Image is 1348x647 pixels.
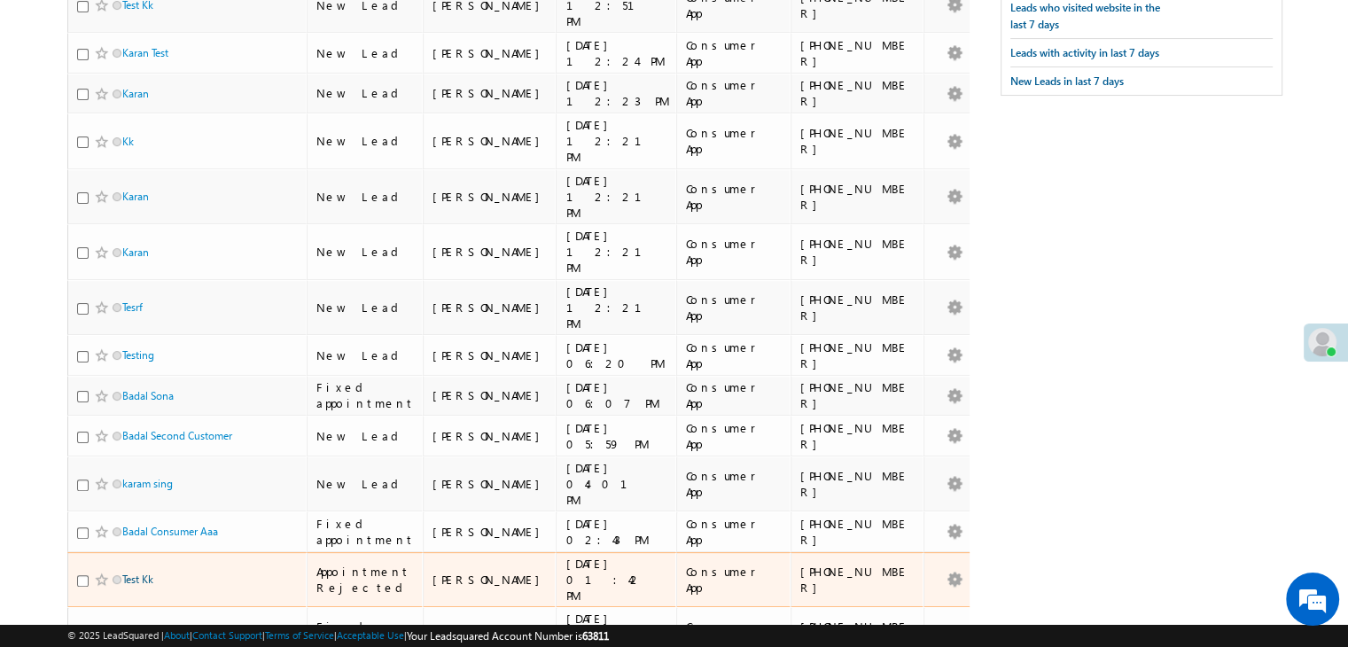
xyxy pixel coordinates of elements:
a: Testing [122,348,154,362]
div: [PHONE_NUMBER] [800,468,916,500]
em: Start Chat [241,509,322,533]
div: [PERSON_NAME] [432,85,549,101]
a: Karan [122,190,149,203]
div: Consumer App [686,468,783,500]
div: Consumer App [686,420,783,452]
a: Karan Test [122,46,168,59]
div: [DATE] 12:23 PM [565,77,668,109]
img: d_60004797649_company_0_60004797649 [30,93,74,116]
div: [PHONE_NUMBER] [800,77,916,109]
textarea: Type your message and hit 'Enter' [23,164,323,493]
div: [DATE] 06:20 PM [565,339,668,371]
div: [DATE] 12:21 PM [565,228,668,276]
div: [PERSON_NAME] [432,524,549,540]
div: New Lead [316,189,415,205]
a: Badal Sona [122,389,174,402]
div: [DATE] 12:24 PM [565,37,668,69]
div: Fixed appointment [316,379,415,411]
div: [PERSON_NAME] [432,244,549,260]
div: Consumer App [686,379,783,411]
div: New Lead [316,300,415,316]
a: Kk [122,135,134,148]
div: Consumer App [686,564,783,596]
div: [PHONE_NUMBER] [800,420,916,452]
span: Your Leadsquared Account Number is [407,629,609,643]
a: Test Kk [122,573,153,586]
div: Consumer App [686,236,783,268]
div: New Lead [316,347,415,363]
div: [PERSON_NAME] [432,300,549,316]
div: [DATE] 02:43 PM [565,516,668,548]
div: [DATE] 12:21 PM [565,284,668,331]
div: [PERSON_NAME] [432,428,549,444]
div: Fixed appointment [316,516,415,548]
div: [PERSON_NAME] [432,189,549,205]
a: Acceptable Use [337,629,404,641]
div: New Lead [316,476,415,492]
div: [PERSON_NAME] [432,476,549,492]
div: New Lead [316,428,415,444]
span: 63811 [582,629,609,643]
span: © 2025 LeadSquared | | | | | [67,628,609,644]
div: New Lead [316,133,415,149]
div: [DATE] 05:59 PM [565,420,668,452]
div: [PHONE_NUMBER] [800,37,916,69]
a: Karan [122,246,149,259]
div: New Lead [316,45,415,61]
span: Leads who visited website in the last 7 days [1010,1,1160,31]
div: Consumer App [686,125,783,157]
div: [PERSON_NAME] [432,572,549,588]
div: Consumer App [686,37,783,69]
div: [PHONE_NUMBER] [800,236,916,268]
div: New Lead [316,85,415,101]
a: Tesrf [122,300,143,314]
div: [PHONE_NUMBER] [800,292,916,323]
div: [PHONE_NUMBER] [800,339,916,371]
a: Badal Consumer Aaa [122,525,218,538]
div: [PHONE_NUMBER] [800,181,916,213]
div: Consumer App [686,339,783,371]
div: [DATE] 06:07 PM [565,379,668,411]
div: [DATE] 04:01 PM [565,460,668,508]
a: karam sing [122,477,173,490]
div: Consumer App [686,181,783,213]
span: Leads with activity in last 7 days [1010,46,1159,59]
div: Consumer App [686,516,783,548]
div: [DATE] 12:21 PM [565,117,668,165]
div: Chat with us now [92,93,298,116]
div: [PERSON_NAME] [432,133,549,149]
div: [PERSON_NAME] [432,387,549,403]
div: Appointment Rejected [316,564,415,596]
a: Karan [122,87,149,100]
a: Terms of Service [265,629,334,641]
span: New Leads in last 7 days [1010,74,1124,88]
div: [PHONE_NUMBER] [800,379,916,411]
div: [PERSON_NAME] [432,347,549,363]
div: [DATE] 12:21 PM [565,173,668,221]
a: Badal Second Customer [122,429,232,442]
div: New Lead [316,244,415,260]
div: [PHONE_NUMBER] [800,125,916,157]
div: Minimize live chat window [291,9,333,51]
div: Consumer App [686,77,783,109]
div: [PHONE_NUMBER] [800,516,916,548]
a: Contact Support [192,629,262,641]
div: Consumer App [686,292,783,323]
div: [PHONE_NUMBER] [800,564,916,596]
div: [DATE] 01:42 PM [565,556,668,604]
div: [PERSON_NAME] [432,45,549,61]
a: About [164,629,190,641]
